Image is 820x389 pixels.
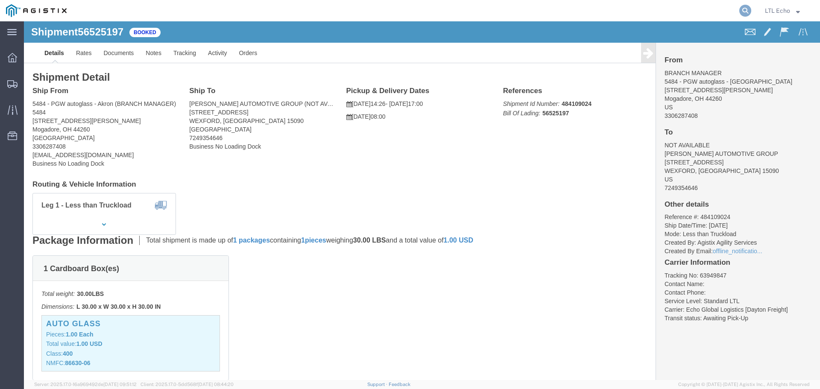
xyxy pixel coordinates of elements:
a: Support [367,382,389,387]
img: logo [6,4,67,17]
span: [DATE] 09:51:12 [103,382,137,387]
span: Copyright © [DATE]-[DATE] Agistix Inc., All Rights Reserved [678,381,810,388]
span: LTL Echo [765,6,790,15]
span: [DATE] 08:44:20 [198,382,234,387]
iframe: FS Legacy Container [24,21,820,380]
span: Client: 2025.17.0-5dd568f [141,382,234,387]
span: Server: 2025.17.0-16a969492de [34,382,137,387]
button: LTL Echo [764,6,808,16]
a: Feedback [389,382,410,387]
